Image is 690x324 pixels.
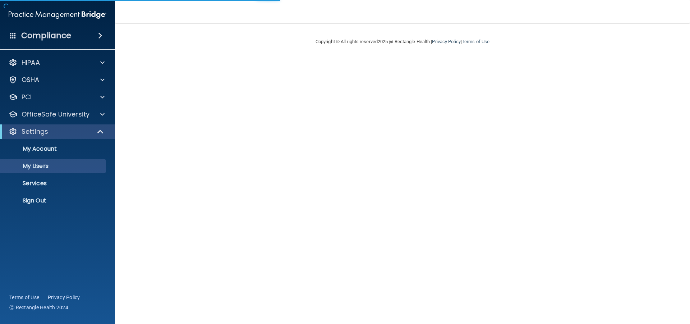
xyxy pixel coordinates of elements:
[22,76,40,84] p: OSHA
[9,76,105,84] a: OSHA
[9,93,105,101] a: PCI
[271,30,534,53] div: Copyright © All rights reserved 2025 @ Rectangle Health | |
[48,294,80,301] a: Privacy Policy
[462,39,489,44] a: Terms of Use
[9,8,106,22] img: PMB logo
[432,39,460,44] a: Privacy Policy
[9,58,105,67] a: HIPAA
[9,110,105,119] a: OfficeSafe University
[22,127,48,136] p: Settings
[5,145,103,152] p: My Account
[9,294,39,301] a: Terms of Use
[21,31,71,41] h4: Compliance
[5,197,103,204] p: Sign Out
[22,93,32,101] p: PCI
[9,304,68,311] span: Ⓒ Rectangle Health 2024
[9,127,104,136] a: Settings
[22,110,89,119] p: OfficeSafe University
[5,163,103,170] p: My Users
[22,58,40,67] p: HIPAA
[5,180,103,187] p: Services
